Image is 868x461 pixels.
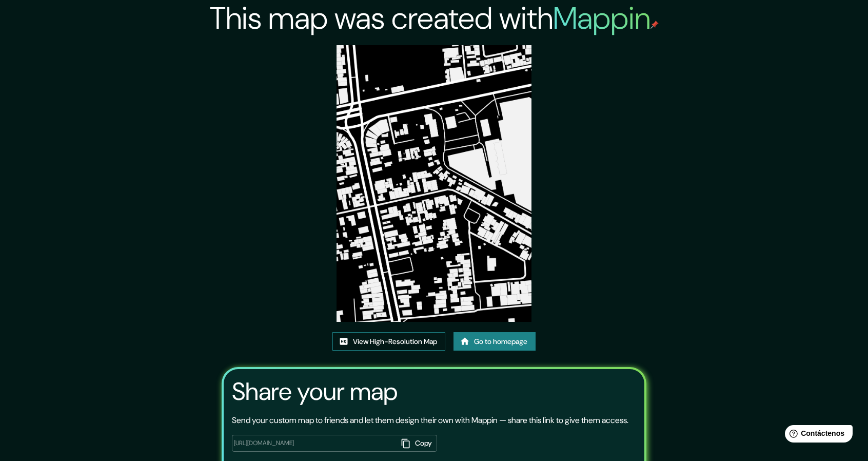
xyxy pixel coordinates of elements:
[650,21,659,29] img: mappin-pin
[777,421,857,450] iframe: Lanzador de widgets de ayuda
[332,332,445,351] a: View High-Resolution Map
[232,377,398,406] h3: Share your map
[397,435,437,452] button: Copy
[337,45,532,322] img: created-map
[453,332,536,351] a: Go to homepage
[232,414,628,427] p: Send your custom map to friends and let them design their own with Mappin — share this link to gi...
